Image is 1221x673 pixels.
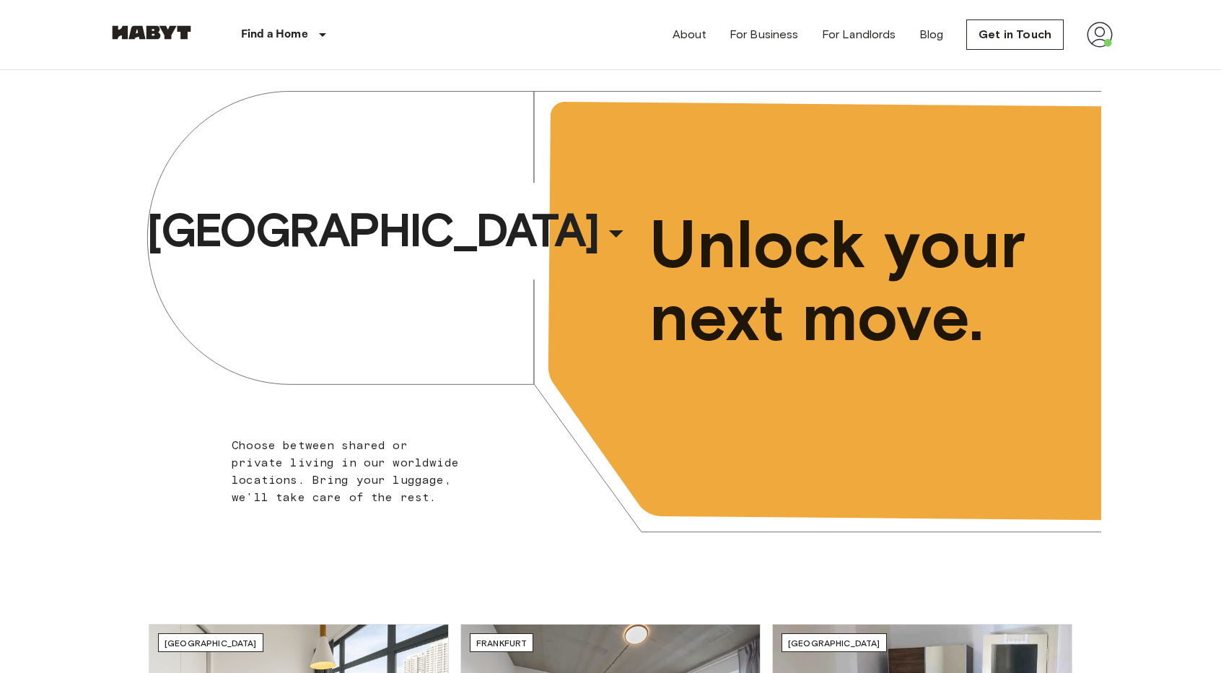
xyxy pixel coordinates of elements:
span: Unlock your next move. [649,208,1042,354]
a: Blog [919,26,944,43]
img: Habyt [108,25,195,40]
a: For Business [730,26,799,43]
img: avatar [1087,22,1113,48]
span: [GEOGRAPHIC_DATA] [788,638,880,648]
span: Choose between shared or private living in our worldwide locations. Bring your luggage, we'll tak... [232,438,459,504]
span: [GEOGRAPHIC_DATA] [146,201,598,259]
a: About [673,26,706,43]
p: Find a Home [241,26,308,43]
button: [GEOGRAPHIC_DATA] [141,197,639,264]
a: For Landlords [822,26,896,43]
a: Get in Touch [966,19,1064,50]
span: Frankfurt [476,638,527,648]
span: [GEOGRAPHIC_DATA] [165,638,257,648]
